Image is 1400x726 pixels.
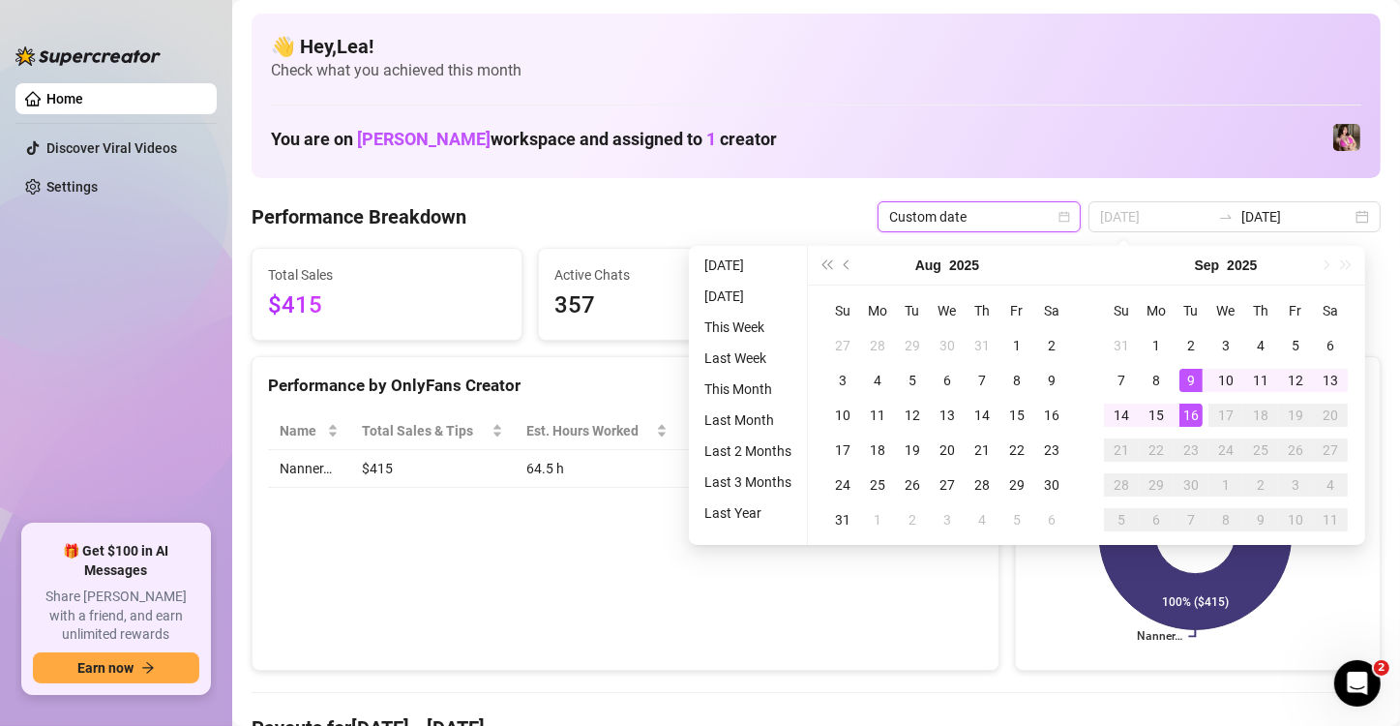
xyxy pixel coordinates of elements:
[936,404,959,427] div: 13
[46,91,83,106] a: Home
[1174,433,1208,468] td: 2025-09-23
[1249,473,1272,497] div: 2
[1005,508,1028,531] div: 5
[1104,293,1139,328] th: Su
[930,502,965,537] td: 2025-09-03
[930,398,965,433] td: 2025-08-13
[1137,630,1182,644] text: Nanner…
[1139,363,1174,398] td: 2025-09-08
[1034,468,1069,502] td: 2025-08-30
[936,369,959,392] div: 6
[268,412,350,450] th: Name
[970,473,994,497] div: 28
[1034,502,1069,537] td: 2025-09-06
[1243,433,1278,468] td: 2025-09-25
[1174,468,1208,502] td: 2025-09-30
[526,420,652,441] div: Est. Hours Worked
[1110,508,1133,531] div: 5
[999,363,1034,398] td: 2025-08-08
[860,502,895,537] td: 2025-09-01
[1278,502,1313,537] td: 2025-10-10
[1278,468,1313,502] td: 2025-10-03
[1313,433,1348,468] td: 2025-09-27
[268,450,350,488] td: Nanner…
[889,202,1069,231] span: Custom date
[1058,211,1070,223] span: calendar
[1313,398,1348,433] td: 2025-09-20
[1208,468,1243,502] td: 2025-10-01
[1034,328,1069,363] td: 2025-08-02
[1278,433,1313,468] td: 2025-09-26
[33,542,199,580] span: 🎁 Get $100 in AI Messages
[33,588,199,645] span: Share [PERSON_NAME] with a friend, and earn unlimited rewards
[1139,398,1174,433] td: 2025-09-15
[697,439,799,463] li: Last 2 Months
[1174,502,1208,537] td: 2025-10-07
[965,363,999,398] td: 2025-08-07
[1313,293,1348,328] th: Sa
[271,60,1361,81] span: Check what you achieved this month
[930,363,965,398] td: 2025-08-06
[1208,398,1243,433] td: 2025-09-17
[1319,473,1342,497] div: 4
[1139,468,1174,502] td: 2025-09-29
[895,293,930,328] th: Tu
[697,408,799,432] li: Last Month
[825,468,860,502] td: 2025-08-24
[866,334,889,357] div: 28
[936,473,959,497] div: 27
[268,264,506,286] span: Total Sales
[1139,502,1174,537] td: 2025-10-06
[1243,502,1278,537] td: 2025-10-09
[1110,473,1133,497] div: 28
[1249,404,1272,427] div: 18
[268,287,506,324] span: $415
[1005,439,1028,462] div: 22
[1319,439,1342,462] div: 27
[280,420,323,441] span: Name
[915,246,941,285] button: Choose a month
[1278,398,1313,433] td: 2025-09-19
[1313,502,1348,537] td: 2025-10-11
[554,287,792,324] span: 357
[1005,369,1028,392] div: 8
[831,439,854,462] div: 17
[1040,404,1063,427] div: 16
[1145,473,1168,497] div: 29
[860,293,895,328] th: Mo
[706,129,716,149] span: 1
[949,246,979,285] button: Choose a year
[831,473,854,497] div: 24
[825,363,860,398] td: 2025-08-03
[1040,334,1063,357] div: 2
[1241,206,1352,227] input: End date
[1278,293,1313,328] th: Fr
[362,420,487,441] span: Total Sales & Tips
[930,433,965,468] td: 2025-08-20
[1374,660,1389,676] span: 2
[1284,473,1307,497] div: 3
[1243,398,1278,433] td: 2025-09-18
[15,46,161,66] img: logo-BBDzfeDw.svg
[930,468,965,502] td: 2025-08-27
[33,652,199,683] button: Earn nowarrow-right
[1034,363,1069,398] td: 2025-08-09
[901,439,924,462] div: 19
[1214,508,1237,531] div: 8
[860,433,895,468] td: 2025-08-18
[1174,363,1208,398] td: 2025-09-09
[1284,404,1307,427] div: 19
[1034,293,1069,328] th: Sa
[930,328,965,363] td: 2025-07-30
[965,433,999,468] td: 2025-08-21
[1179,473,1203,497] div: 30
[1104,468,1139,502] td: 2025-09-28
[825,398,860,433] td: 2025-08-10
[1319,404,1342,427] div: 20
[970,334,994,357] div: 31
[1284,369,1307,392] div: 12
[1313,363,1348,398] td: 2025-09-13
[1208,433,1243,468] td: 2025-09-24
[1227,246,1257,285] button: Choose a year
[357,129,491,149] span: [PERSON_NAME]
